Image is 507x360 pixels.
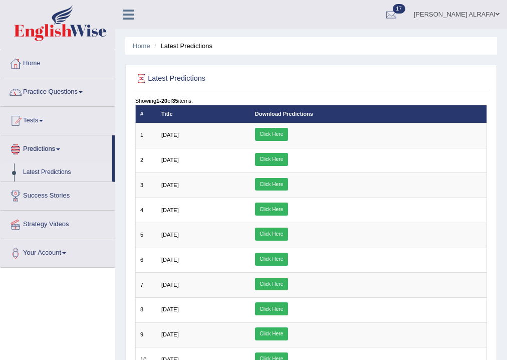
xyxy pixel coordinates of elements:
[161,182,179,188] span: [DATE]
[255,302,288,315] a: Click Here
[1,211,115,236] a: Strategy Videos
[161,331,179,337] span: [DATE]
[135,105,157,123] th: #
[161,306,179,312] span: [DATE]
[1,50,115,75] a: Home
[1,107,115,132] a: Tests
[135,198,157,223] td: 4
[161,132,179,138] span: [DATE]
[1,78,115,103] a: Practice Questions
[152,41,212,51] li: Latest Predictions
[135,72,354,85] h2: Latest Predictions
[1,182,115,207] a: Success Stories
[19,163,112,182] a: Latest Predictions
[156,98,167,104] b: 1-20
[157,105,250,123] th: Title
[255,128,288,141] a: Click Here
[393,4,405,14] span: 17
[135,297,157,322] td: 8
[255,253,288,266] a: Click Here
[133,42,150,50] a: Home
[1,239,115,264] a: Your Account
[135,223,157,248] td: 5
[135,97,487,105] div: Showing of items.
[161,157,179,163] span: [DATE]
[161,232,179,238] span: [DATE]
[1,135,112,160] a: Predictions
[135,123,157,148] td: 1
[255,203,288,216] a: Click Here
[161,257,179,263] span: [DATE]
[250,105,486,123] th: Download Predictions
[161,207,179,213] span: [DATE]
[255,228,288,241] a: Click Here
[135,148,157,173] td: 2
[255,278,288,291] a: Click Here
[161,282,179,288] span: [DATE]
[135,322,157,347] td: 9
[135,273,157,298] td: 7
[172,98,178,104] b: 35
[255,178,288,191] a: Click Here
[255,153,288,166] a: Click Here
[255,327,288,340] a: Click Here
[135,248,157,273] td: 6
[135,173,157,198] td: 3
